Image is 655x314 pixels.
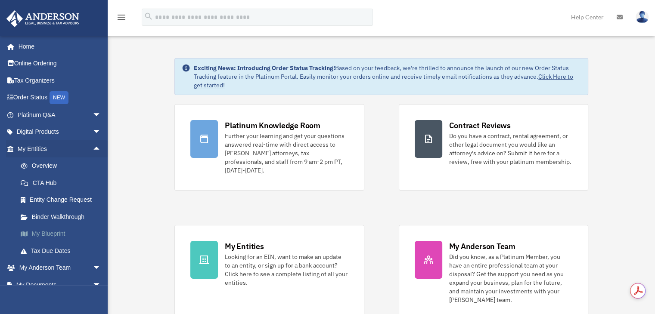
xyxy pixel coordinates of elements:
[225,120,320,131] div: Platinum Knowledge Room
[6,106,114,123] a: Platinum Q&Aarrow_drop_down
[6,55,114,72] a: Online Ordering
[93,123,110,141] span: arrow_drop_down
[93,276,110,294] span: arrow_drop_down
[225,132,348,175] div: Further your learning and get your questions answered real-time with direct access to [PERSON_NAM...
[636,11,649,23] img: User Pic
[6,72,114,89] a: Tax Organizers
[194,73,573,89] a: Click Here to get started!
[174,104,364,191] a: Platinum Knowledge Room Further your learning and get your questions answered real-time with dire...
[6,259,114,277] a: My Anderson Teamarrow_drop_down
[12,191,114,209] a: Entity Change Request
[6,276,114,293] a: My Documentsarrow_drop_down
[12,225,114,243] a: My Blueprint
[12,174,114,191] a: CTA Hub
[12,242,114,259] a: Tax Due Dates
[6,140,114,157] a: My Entitiesarrow_drop_up
[225,241,264,252] div: My Entities
[6,38,110,55] a: Home
[93,106,110,124] span: arrow_drop_down
[6,89,114,107] a: Order StatusNEW
[116,15,127,22] a: menu
[12,157,114,175] a: Overview
[225,252,348,287] div: Looking for an EIN, want to make an update to an entity, or sign up for a bank account? Click her...
[12,208,114,225] a: Binder Walkthrough
[399,104,588,191] a: Contract Reviews Do you have a contract, rental agreement, or other legal document you would like...
[194,64,581,89] div: Based on your feedback, we're thrilled to announce the launch of our new Order Status Tracking fe...
[449,120,511,131] div: Contract Reviews
[144,12,153,21] i: search
[449,132,572,166] div: Do you have a contract, rental agreement, or other legal document you would like an attorney's ad...
[4,10,82,27] img: Anderson Advisors Platinum Portal
[116,12,127,22] i: menu
[93,140,110,158] span: arrow_drop_up
[449,252,572,304] div: Did you know, as a Platinum Member, you have an entire professional team at your disposal? Get th...
[449,241,515,252] div: My Anderson Team
[93,259,110,277] span: arrow_drop_down
[50,91,68,104] div: NEW
[6,123,114,141] a: Digital Productsarrow_drop_down
[194,64,335,72] strong: Exciting News: Introducing Order Status Tracking!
